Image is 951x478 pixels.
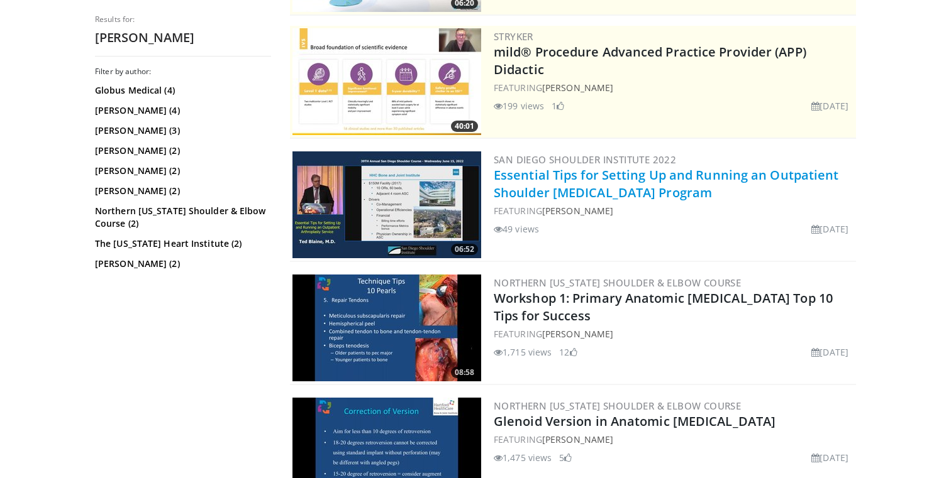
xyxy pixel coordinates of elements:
li: 1,475 views [494,451,552,464]
a: The [US_STATE] Heart Institute (2) [95,237,268,250]
h3: Filter by author: [95,67,271,77]
div: FEATURING [494,204,854,217]
div: FEATURING [494,327,854,340]
li: [DATE] [811,345,848,359]
a: [PERSON_NAME] (2) [95,185,268,197]
li: 1,715 views [494,345,552,359]
span: 08:58 [451,367,478,378]
li: 49 views [494,222,539,236]
a: Northern [US_STATE] Shoulder & Elbow Course [494,399,741,412]
li: 5 [559,451,572,464]
div: FEATURING [494,433,854,446]
a: 08:58 [292,274,481,381]
div: FEATURING [494,81,854,94]
h2: [PERSON_NAME] [95,30,271,46]
a: Globus Medical (4) [95,84,268,97]
a: Glenoid Version in Anatomic [MEDICAL_DATA] [494,413,776,430]
a: 40:01 [292,28,481,135]
a: [PERSON_NAME] (2) [95,144,268,157]
span: 40:01 [451,121,478,132]
a: Northern [US_STATE] Shoulder & Elbow Course [494,276,741,289]
a: [PERSON_NAME] (2) [95,165,268,177]
a: [PERSON_NAME] (2) [95,258,268,270]
li: [DATE] [811,222,848,236]
a: 06:52 [292,151,481,258]
a: [PERSON_NAME] [542,433,613,445]
a: Workshop 1: Primary Anatomic [MEDICAL_DATA] Top 10 Tips for Success [494,290,833,324]
a: [PERSON_NAME] [542,205,613,217]
span: 06:52 [451,244,478,255]
p: Results for: [95,14,271,24]
a: [PERSON_NAME] [542,328,613,340]
img: 74b77665-98b7-4839-8230-0b5ff2b14384.300x170_q85_crop-smart_upscale.jpg [292,274,481,381]
a: Northern [US_STATE] Shoulder & Elbow Course (2) [95,205,268,230]
li: 12 [559,345,577,359]
li: [DATE] [811,99,848,112]
a: [PERSON_NAME] (3) [95,124,268,137]
img: 6a9ec702-45db-46dc-abdf-f856d2d52620.300x170_q85_crop-smart_upscale.jpg [292,151,481,258]
a: Stryker [494,30,533,43]
a: [PERSON_NAME] [542,82,613,94]
a: mild® Procedure Advanced Practice Provider (APP) Didactic [494,43,806,78]
li: [DATE] [811,451,848,464]
a: Essential Tips for Setting Up and Running an Outpatient Shoulder [MEDICAL_DATA] Program [494,166,839,201]
li: 199 views [494,99,544,112]
a: [PERSON_NAME] (4) [95,104,268,117]
li: 1 [552,99,564,112]
img: 4f822da0-6aaa-4e81-8821-7a3c5bb607c6.300x170_q85_crop-smart_upscale.jpg [292,28,481,135]
a: San Diego Shoulder Institute 2022 [494,153,676,166]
